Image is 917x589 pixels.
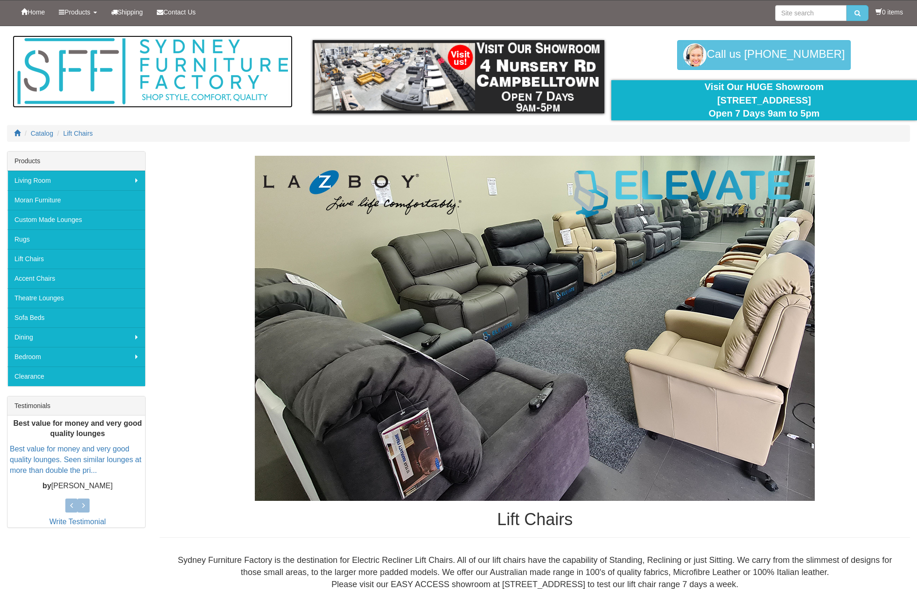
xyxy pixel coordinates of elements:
[64,8,90,16] span: Products
[104,0,150,24] a: Shipping
[13,419,142,438] b: Best value for money and very good quality lounges
[10,481,145,492] p: [PERSON_NAME]
[49,518,106,526] a: Write Testimonial
[118,8,143,16] span: Shipping
[7,367,145,386] a: Clearance
[7,249,145,269] a: Lift Chairs
[7,308,145,327] a: Sofa Beds
[13,35,293,108] img: Sydney Furniture Factory
[52,0,104,24] a: Products
[63,130,93,137] a: Lift Chairs
[160,510,910,529] h1: Lift Chairs
[7,171,145,190] a: Living Room
[7,229,145,249] a: Rugs
[875,7,903,17] li: 0 items
[7,396,145,416] div: Testimonials
[618,80,910,120] div: Visit Our HUGE Showroom [STREET_ADDRESS] Open 7 Days 9am to 5pm
[7,347,145,367] a: Bedroom
[7,152,145,171] div: Products
[7,288,145,308] a: Theatre Lounges
[10,445,141,475] a: Best value for money and very good quality lounges. Seen similar lounges at more than double the ...
[7,190,145,210] a: Moran Furniture
[150,0,203,24] a: Contact Us
[7,210,145,229] a: Custom Made Lounges
[313,40,604,113] img: showroom.gif
[28,8,45,16] span: Home
[7,327,145,347] a: Dining
[775,5,847,21] input: Site search
[31,130,53,137] a: Catalog
[7,269,145,288] a: Accent Chairs
[255,156,815,501] img: Lift Chairs
[163,8,196,16] span: Contact Us
[14,0,52,24] a: Home
[42,482,51,490] b: by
